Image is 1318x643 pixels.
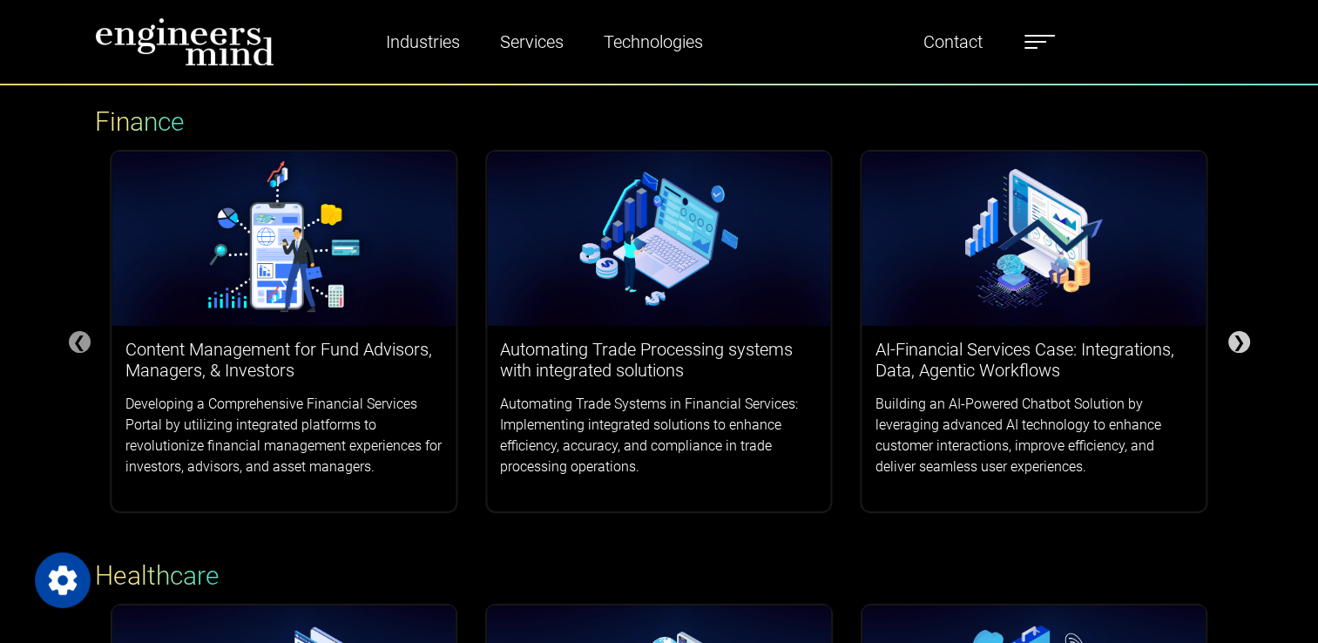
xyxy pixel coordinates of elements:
[125,394,443,477] p: Developing a Comprehensive Financial Services Portal by utilizing integrated platforms to revolut...
[379,22,467,62] a: Industries
[875,339,1193,381] h3: AI-Financial Services Case: Integrations, Data, Agentic Workflows
[69,331,91,353] div: ❮
[487,152,831,491] a: Automating Trade Processing systems with integrated solutionsAutomating Trade Systems in Financia...
[95,560,220,591] span: Healthcare
[125,339,443,381] h3: Content Management for Fund Advisors, Managers, & Investors
[916,22,990,62] a: Contact
[862,152,1206,326] img: logos
[500,394,818,477] p: Automating Trade Systems in Financial Services: Implementing integrated solutions to enhance effi...
[1228,331,1250,353] div: ❯
[112,152,456,491] a: Content Management for Fund Advisors, Managers, & InvestorsDeveloping a Comprehensive Financial S...
[862,152,1206,491] a: AI-Financial Services Case: Integrations, Data, Agentic WorkflowsBuilding an AI-Powered Chatbot S...
[95,106,185,137] span: Finance
[487,152,831,326] img: logos
[95,17,274,66] img: logo
[875,394,1193,477] p: Building an AI-Powered Chatbot Solution by leveraging advanced AI technology to enhance customer ...
[112,152,456,326] img: logos
[597,22,710,62] a: Technologies
[500,339,818,381] h3: Automating Trade Processing systems with integrated solutions
[493,22,571,62] a: Services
